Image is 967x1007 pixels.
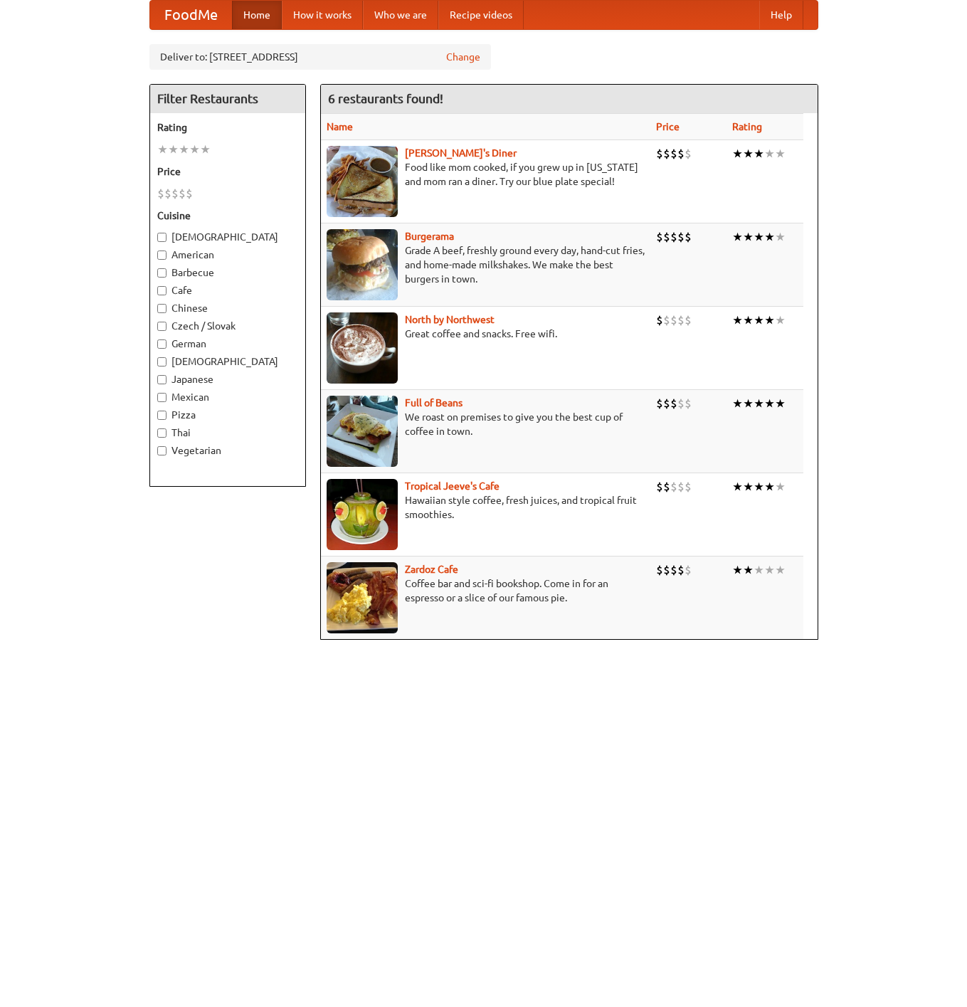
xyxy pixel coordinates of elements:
[157,446,167,455] input: Vegetarian
[759,1,803,29] a: Help
[328,92,443,105] ng-pluralize: 6 restaurants found!
[754,562,764,578] li: ★
[405,397,463,408] a: Full of Beans
[327,562,398,633] img: zardoz.jpg
[685,562,692,578] li: $
[754,312,764,328] li: ★
[670,396,677,411] li: $
[732,312,743,328] li: ★
[327,410,645,438] p: We roast on premises to give you the best cup of coffee in town.
[157,142,168,157] li: ★
[189,142,200,157] li: ★
[663,146,670,162] li: $
[157,209,298,223] h5: Cuisine
[157,428,167,438] input: Thai
[656,121,680,132] a: Price
[327,243,645,286] p: Grade A beef, freshly ground every day, hand-cut fries, and home-made milkshakes. We make the bes...
[677,562,685,578] li: $
[775,312,786,328] li: ★
[157,426,298,440] label: Thai
[656,312,663,328] li: $
[150,1,232,29] a: FoodMe
[732,396,743,411] li: ★
[656,562,663,578] li: $
[157,304,167,313] input: Chinese
[232,1,282,29] a: Home
[685,396,692,411] li: $
[327,121,353,132] a: Name
[363,1,438,29] a: Who we are
[764,229,775,245] li: ★
[327,493,645,522] p: Hawaiian style coffee, fresh juices, and tropical fruit smoothies.
[438,1,524,29] a: Recipe videos
[732,146,743,162] li: ★
[754,396,764,411] li: ★
[677,146,685,162] li: $
[171,186,179,201] li: $
[754,146,764,162] li: ★
[405,147,517,159] a: [PERSON_NAME]'s Diner
[743,396,754,411] li: ★
[677,396,685,411] li: $
[282,1,363,29] a: How it works
[677,229,685,245] li: $
[764,146,775,162] li: ★
[670,312,677,328] li: $
[670,479,677,495] li: $
[157,251,167,260] input: American
[179,186,186,201] li: $
[405,480,500,492] b: Tropical Jeeve's Cafe
[656,146,663,162] li: $
[732,562,743,578] li: ★
[327,146,398,217] img: sallys.jpg
[743,312,754,328] li: ★
[685,146,692,162] li: $
[157,283,298,297] label: Cafe
[775,562,786,578] li: ★
[157,354,298,369] label: [DEMOGRAPHIC_DATA]
[677,479,685,495] li: $
[157,233,167,242] input: [DEMOGRAPHIC_DATA]
[327,396,398,467] img: beans.jpg
[670,229,677,245] li: $
[200,142,211,157] li: ★
[157,186,164,201] li: $
[670,146,677,162] li: $
[663,312,670,328] li: $
[685,312,692,328] li: $
[743,479,754,495] li: ★
[179,142,189,157] li: ★
[656,396,663,411] li: $
[327,479,398,550] img: jeeves.jpg
[327,229,398,300] img: burgerama.jpg
[157,443,298,458] label: Vegetarian
[157,319,298,333] label: Czech / Slovak
[764,396,775,411] li: ★
[405,231,454,242] a: Burgerama
[405,314,495,325] a: North by Northwest
[764,562,775,578] li: ★
[157,268,167,278] input: Barbecue
[754,229,764,245] li: ★
[157,301,298,315] label: Chinese
[157,375,167,384] input: Japanese
[405,564,458,575] b: Zardoz Cafe
[663,479,670,495] li: $
[150,85,305,113] h4: Filter Restaurants
[157,357,167,367] input: [DEMOGRAPHIC_DATA]
[775,396,786,411] li: ★
[743,562,754,578] li: ★
[732,121,762,132] a: Rating
[186,186,193,201] li: $
[764,479,775,495] li: ★
[157,390,298,404] label: Mexican
[157,411,167,420] input: Pizza
[663,229,670,245] li: $
[670,562,677,578] li: $
[732,479,743,495] li: ★
[327,576,645,605] p: Coffee bar and sci-fi bookshop. Come in for an espresso or a slice of our famous pie.
[168,142,179,157] li: ★
[157,265,298,280] label: Barbecue
[656,229,663,245] li: $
